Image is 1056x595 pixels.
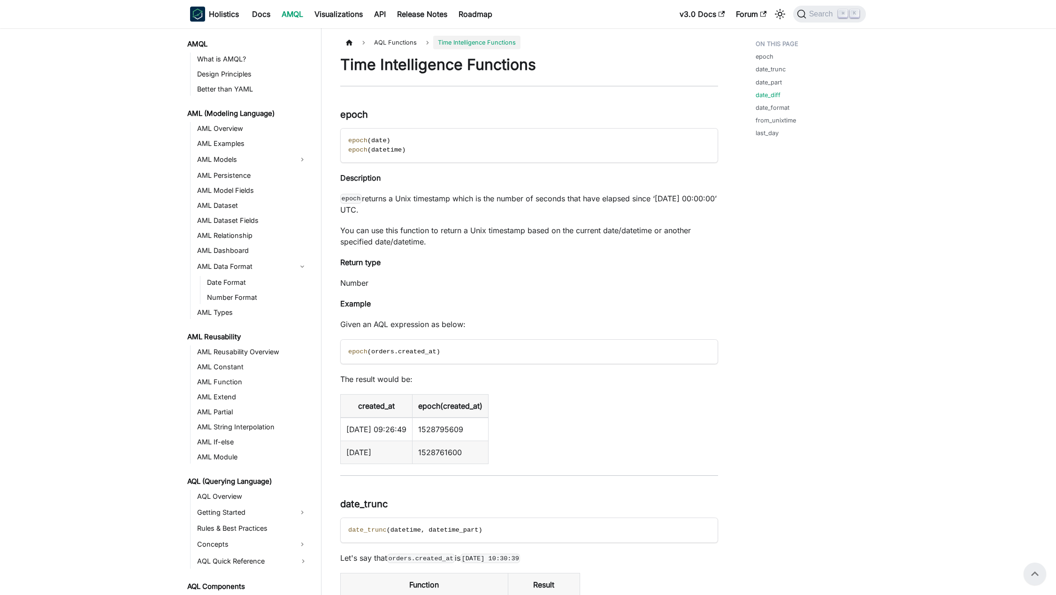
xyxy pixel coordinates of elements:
[421,526,425,534] span: ,
[371,137,387,144] span: date
[294,505,311,520] button: Expand sidebar category 'Getting Started'
[756,78,782,87] a: date_part
[190,7,239,22] a: HolisticsHolistics
[394,348,398,355] span: .
[348,348,367,355] span: epoch
[340,225,718,247] p: You can use this function to return a Unix timestamp based on the current date/datetime or anothe...
[340,258,381,267] strong: Return type
[756,129,779,137] a: last_day
[194,522,311,535] a: Rules & Best Practices
[194,68,311,81] a: Design Principles
[453,7,498,22] a: Roadmap
[194,505,294,520] a: Getting Started
[371,146,402,153] span: datetime
[340,299,371,308] strong: Example
[433,36,520,49] span: Time Intelligence Functions
[181,28,321,595] nav: Docs sidebar
[391,7,453,22] a: Release Notes
[413,441,489,464] td: 1528761600
[204,291,311,304] a: Number Format
[413,395,489,418] th: epoch(created_at)
[194,390,311,404] a: AML Extend
[340,109,718,121] h3: epoch
[194,420,311,434] a: AML String Interpolation
[398,348,436,355] span: created_at
[276,7,309,22] a: AMQL
[194,199,311,212] a: AML Dataset
[369,36,421,49] span: AQL Functions
[756,91,781,99] a: date_diff
[348,146,367,153] span: epoch
[194,405,311,419] a: AML Partial
[387,137,390,144] span: )
[184,330,311,343] a: AML Reusability
[387,554,455,563] code: orders.created_at
[194,490,311,503] a: AQL Overview
[773,7,788,22] button: Switch between dark and light mode (currently light mode)
[340,193,718,215] p: returns a Unix timestamp which is the number of seconds that have elapsed since ‘[DATE] 00:00:00’...
[1024,563,1046,585] button: Scroll back to top
[204,276,311,289] a: Date Format
[436,348,440,355] span: )
[340,36,718,49] nav: Breadcrumbs
[194,169,311,182] a: AML Persistence
[371,348,394,355] span: orders
[194,537,294,552] a: Concepts
[368,7,391,22] a: API
[194,244,311,257] a: AML Dashboard
[194,375,311,389] a: AML Function
[194,229,311,242] a: AML Relationship
[194,83,311,96] a: Better than YAML
[756,52,773,61] a: epoch
[184,107,311,120] a: AML (Modeling Language)
[190,7,205,22] img: Holistics
[756,65,786,74] a: date_trunc
[194,435,311,449] a: AML If-else
[806,10,839,18] span: Search
[341,395,413,418] th: created_at
[184,580,311,593] a: AQL Components
[340,552,718,564] p: Let's say that is
[309,7,368,22] a: Visualizations
[340,194,362,203] code: epoch
[850,9,859,18] kbd: K
[348,526,387,534] span: date_trunc
[194,450,311,464] a: AML Module
[460,554,520,563] code: [DATE] 10:30:39
[194,137,311,150] a: AML Examples
[756,103,789,112] a: date_format
[402,146,406,153] span: )
[184,38,311,51] a: AMQL
[294,259,311,274] button: Collapse sidebar category 'AML Data Format'
[246,7,276,22] a: Docs
[793,6,866,23] button: Search (Command+K)
[194,214,311,227] a: AML Dataset Fields
[340,55,718,74] h1: Time Intelligence Functions
[194,53,311,66] a: What is AMQL?
[756,116,796,125] a: from_unixtime
[341,418,413,441] td: [DATE] 09:26:49
[294,152,311,167] button: Expand sidebar category 'AML Models'
[674,7,730,22] a: v3.0 Docs
[194,345,311,359] a: AML Reusability Overview
[340,173,381,183] strong: Description
[730,7,772,22] a: Forum
[194,122,311,135] a: AML Overview
[340,36,358,49] a: Home page
[478,526,482,534] span: )
[194,152,294,167] a: AML Models
[341,441,413,464] td: [DATE]
[294,537,311,552] button: Expand sidebar category 'Concepts'
[194,360,311,374] a: AML Constant
[838,9,848,18] kbd: ⌘
[387,526,390,534] span: (
[340,319,718,330] p: Given an AQL expression as below:
[184,475,311,488] a: AQL (Querying Language)
[348,137,367,144] span: epoch
[194,259,294,274] a: AML Data Format
[340,498,718,510] h3: date_trunc
[390,526,421,534] span: datetime
[209,8,239,20] b: Holistics
[413,418,489,441] td: 1528795609
[367,146,371,153] span: (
